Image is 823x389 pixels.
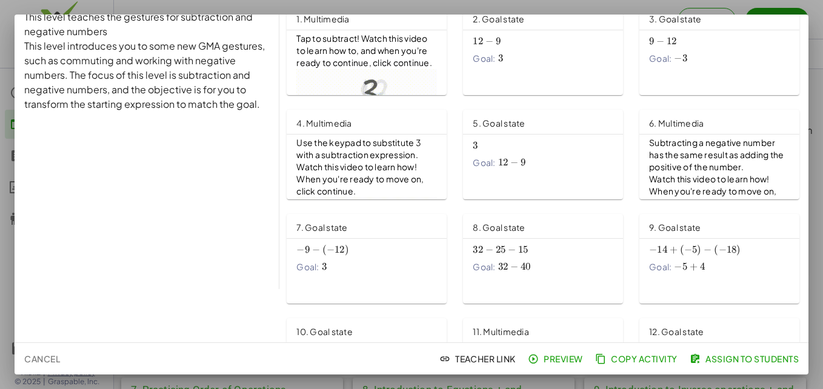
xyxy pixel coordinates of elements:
span: 9 [649,35,654,47]
span: 18 [727,244,737,256]
span: − [656,35,664,47]
span: 5. Goal state [473,118,525,128]
span: − [510,156,518,168]
span: − [674,52,682,64]
a: 1. MultimediaTap to subtract! Watch this video to learn how to, and when you're ready to continue... [287,5,448,95]
span: 7. Goal state [296,222,347,233]
span: Goal: [649,261,671,273]
span: 9 [305,244,310,256]
span: Goal: [473,261,495,273]
span: 5 [682,261,687,273]
span: 12 [335,244,345,256]
span: Goal: [649,52,671,64]
span: − [485,244,493,256]
span: 1. Multimedia [296,13,349,24]
span: − [296,244,304,256]
span: Tap to subtract! Watch this video to learn how to, and when you're ready to continue, click conti... [296,33,432,68]
a: 8. Goal stateGoal: [463,214,625,304]
img: 1da80932397c8af4a290fc6906a7847392bcebc434087d388c578927a75e7ca3.gif [296,69,437,128]
span: 4 [700,261,705,273]
p: This level introduces you to some new GMA gestures, such as commuting and working with negative n... [24,39,270,111]
span: − [327,244,335,256]
span: 32 [498,261,508,273]
span: 9 [521,156,525,168]
span: 5 [692,244,697,256]
span: 3 [682,52,687,64]
span: 11. Multimedia [473,326,529,337]
span: 9 [496,35,501,47]
span: ) [345,244,349,256]
span: − [312,244,320,256]
span: − [510,261,518,273]
span: 12 [667,35,677,47]
span: 12. Goal state [649,326,704,337]
span: Goal: [296,261,319,273]
span: − [649,244,657,256]
span: 10. Goal state [296,326,353,337]
span: − [485,35,493,47]
a: 7. Goal stateGoal: [287,214,448,304]
span: 15 [518,244,528,256]
span: + [690,261,698,273]
span: ) [697,244,701,256]
button: Assign to Students [687,348,804,370]
span: − [674,261,682,273]
p: This level teaches the gestures for subtraction and negative numbers [24,10,270,39]
span: 12 [498,156,508,168]
a: 2. Goal stateGoal: [463,5,625,95]
span: ) [736,244,741,256]
span: − [719,244,727,256]
span: − [508,244,516,256]
a: 3. Goal stateGoal: [639,5,801,95]
span: 2. Goal state [473,13,524,24]
span: Goal: [473,52,495,64]
button: Teacher Link [437,348,521,370]
span: Watch this video to learn how! When you're ready to move on, click continue. [649,173,778,208]
a: 9. Goal stateGoal: [639,214,801,304]
span: Preview [530,353,583,364]
a: 6. MultimediaSubtracting a negative number has the same result as adding the positive of the numb... [639,110,801,199]
span: − [684,244,692,256]
span: Subtracting a negative number has the same result as adding the positive of the number. [649,137,785,172]
span: Teacher Link [442,353,516,364]
span: ( [322,244,327,256]
span: 8. Goal state [473,222,525,233]
span: 32 [473,244,483,256]
span: − [704,244,711,256]
span: 14 [657,244,667,256]
span: + [670,244,678,256]
a: 4. MultimediaUse the keypad to substitute 3 with a subtraction expression.Watch this video to lea... [287,110,448,199]
span: Cancel [24,353,60,364]
button: Preview [525,348,588,370]
img: 6fc8d5ddc7ca23d40bebed01a3731e138df12ee1cea359a2cba84688f5c07903.gif [296,197,437,302]
span: Copy Activity [598,353,678,364]
span: 3 [498,52,503,64]
span: 40 [521,261,531,273]
span: Use the keypad to substitute 3 with a subtraction expression. [296,137,422,160]
button: Cancel [19,348,65,370]
span: Assign to Students [692,353,799,364]
span: 12 [473,35,483,47]
span: 4. Multimedia [296,118,352,128]
button: Copy Activity [593,348,682,370]
span: 3. Goal state [649,13,701,24]
span: 6. Multimedia [649,118,704,128]
span: ( [680,244,684,256]
span: Watch this video to learn how! When you're ready to move on, click continue. [296,161,425,196]
span: ( [714,244,718,256]
span: 25 [496,244,506,256]
a: 5. Goal stateGoal: [463,110,625,199]
span: 3 [322,261,327,273]
span: 9. Goal state [649,222,701,233]
span: 3 [473,139,478,151]
span: Goal: [473,156,495,168]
